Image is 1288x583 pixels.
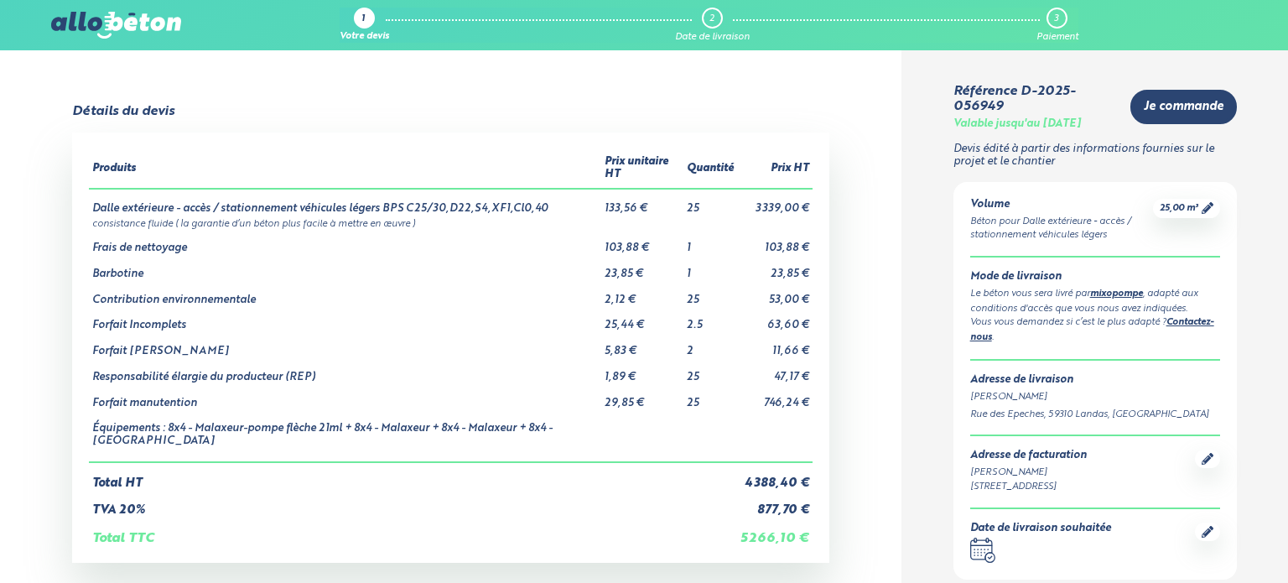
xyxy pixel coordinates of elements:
[970,408,1220,422] div: Rue des Epeches, 59310 Landas, [GEOGRAPHIC_DATA]
[970,450,1087,462] div: Adresse de facturation
[970,390,1220,404] div: [PERSON_NAME]
[89,409,601,461] td: Équipements : 8x4 - Malaxeur-pompe flèche 21ml + 8x4 - Malaxeur + 8x4 - Malaxeur + 8x4 - [GEOGRAP...
[340,32,389,43] div: Votre devis
[89,255,601,281] td: Barbotine
[970,466,1087,480] div: [PERSON_NAME]
[51,12,180,39] img: allobéton
[601,306,683,332] td: 25,44 €
[601,229,683,255] td: 103,88 €
[970,287,1220,316] div: Le béton vous sera livré par , adapté aux conditions d'accès que vous nous avez indiquées.
[675,8,750,43] a: 2 Date de livraison
[737,384,813,410] td: 746,24 €
[1090,289,1143,299] a: mixopompe
[601,189,683,216] td: 133,56 €
[89,358,601,384] td: Responsabilité élargie du producteur (REP)
[970,315,1220,346] div: Vous vous demandez si c’est le plus adapté ? .
[970,199,1153,211] div: Volume
[89,462,737,491] td: Total HT
[737,462,813,491] td: 4 388,40 €
[601,281,683,307] td: 2,12 €
[1036,8,1078,43] a: 3 Paiement
[683,332,737,358] td: 2
[601,332,683,358] td: 5,83 €
[89,306,601,332] td: Forfait Incomplets
[1130,90,1237,124] a: Je commande
[953,84,1117,115] div: Référence D-2025-056949
[1036,32,1078,43] div: Paiement
[970,271,1220,284] div: Mode de livraison
[340,8,389,43] a: 1 Votre devis
[737,189,813,216] td: 3 339,00 €
[89,229,601,255] td: Frais de nettoyage
[683,149,737,188] th: Quantité
[361,14,365,25] div: 1
[953,143,1237,168] p: Devis édité à partir des informations fournies sur le projet et le chantier
[737,306,813,332] td: 63,60 €
[709,13,714,24] div: 2
[737,518,813,546] td: 5 266,10 €
[601,255,683,281] td: 23,85 €
[683,189,737,216] td: 25
[737,358,813,384] td: 47,17 €
[675,32,750,43] div: Date de livraison
[683,281,737,307] td: 25
[683,229,737,255] td: 1
[737,255,813,281] td: 23,85 €
[601,358,683,384] td: 1,89 €
[737,149,813,188] th: Prix HT
[683,358,737,384] td: 25
[89,149,601,188] th: Produits
[72,104,174,119] div: Détails du devis
[970,523,1111,535] div: Date de livraison souhaitée
[1144,100,1223,114] span: Je commande
[89,216,813,230] td: consistance fluide ( la garantie d’un béton plus facile à mettre en œuvre )
[601,384,683,410] td: 29,85 €
[737,229,813,255] td: 103,88 €
[683,306,737,332] td: 2.5
[89,189,601,216] td: Dalle extérieure - accès / stationnement véhicules légers BPS C25/30,D22,S4,XF1,Cl0,40
[89,384,601,410] td: Forfait manutention
[737,332,813,358] td: 11,66 €
[737,490,813,518] td: 877,70 €
[737,281,813,307] td: 53,00 €
[89,490,737,518] td: TVA 20%
[1139,518,1270,565] iframe: Help widget launcher
[953,118,1081,131] div: Valable jusqu'au [DATE]
[89,281,601,307] td: Contribution environnementale
[970,480,1087,494] div: [STREET_ADDRESS]
[601,149,683,188] th: Prix unitaire HT
[970,215,1153,243] div: Béton pour Dalle extérieure - accès / stationnement véhicules légers
[1054,13,1058,24] div: 3
[89,518,737,546] td: Total TTC
[683,255,737,281] td: 1
[970,374,1220,387] div: Adresse de livraison
[683,384,737,410] td: 25
[89,332,601,358] td: Forfait [PERSON_NAME]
